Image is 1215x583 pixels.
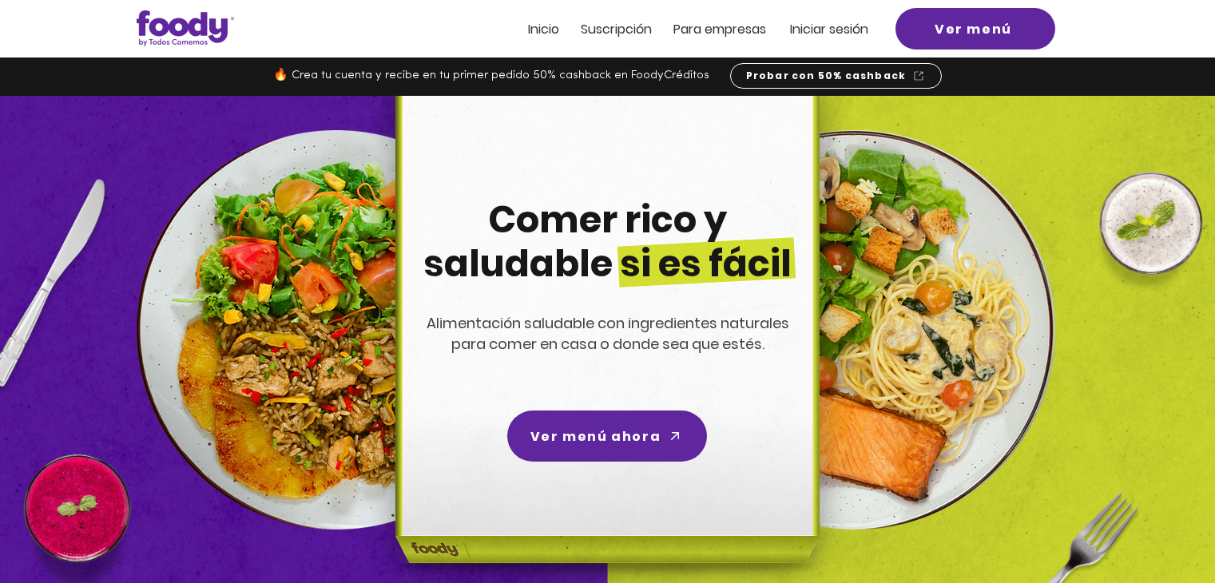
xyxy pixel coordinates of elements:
[528,20,559,38] span: Inicio
[790,20,868,38] span: Iniciar sesión
[507,410,707,462] a: Ver menú ahora
[895,8,1055,50] a: Ver menú
[1122,490,1199,567] iframe: Messagebird Livechat Widget
[689,20,766,38] span: ra empresas
[530,426,661,446] span: Ver menú ahora
[423,194,792,289] span: Comer rico y saludable si es fácil
[673,22,766,36] a: Para empresas
[673,20,689,38] span: Pa
[746,69,907,83] span: Probar con 50% cashback
[137,130,536,529] img: left-dish-compress.png
[790,22,868,36] a: Iniciar sesión
[935,19,1012,39] span: Ver menú
[730,63,942,89] a: Probar con 50% cashback
[427,313,789,354] span: Alimentación saludable con ingredientes naturales para comer en casa o donde sea que estés.
[581,20,652,38] span: Suscripción
[528,22,559,36] a: Inicio
[273,69,709,81] span: 🔥 Crea tu cuenta y recibe en tu primer pedido 50% cashback en FoodyCréditos
[581,22,652,36] a: Suscripción
[137,10,234,46] img: Logo_Foody V2.0.0 (3).png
